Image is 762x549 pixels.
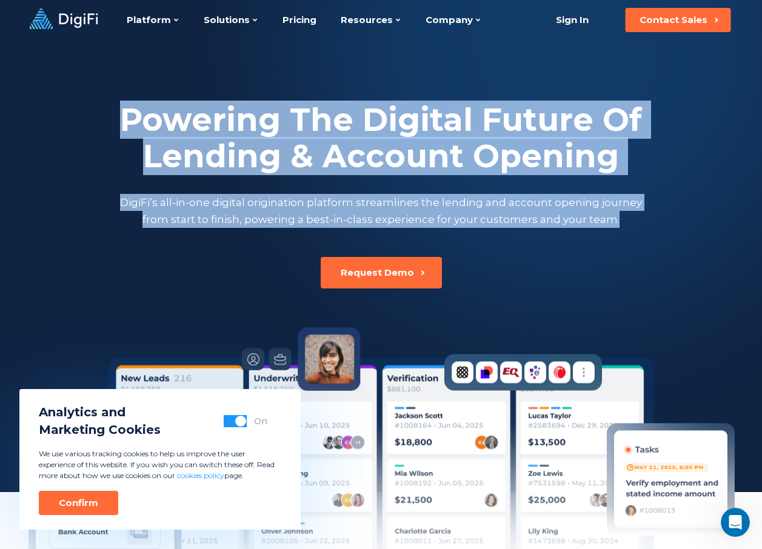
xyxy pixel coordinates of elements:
[39,491,118,515] button: Confirm
[541,8,603,32] a: Sign In
[177,471,224,480] a: cookies policy
[321,257,442,288] button: Request Demo
[640,14,707,26] div: Contact Sales
[118,194,645,228] p: DigiFi’s all-in-one digital origination platform streamlines the lending and account opening jour...
[118,102,645,175] h2: Powering The Digital Future Of Lending & Account Opening
[721,508,750,537] iframe: Intercom live chat
[254,415,267,427] div: On
[39,404,161,421] span: Analytics and
[341,267,414,279] div: Request Demo
[39,421,161,439] span: Marketing Cookies
[59,497,98,509] div: Confirm
[625,8,730,32] button: Contact Sales
[39,448,281,481] p: We use various tracking cookies to help us improve the user experience of this website. If you wi...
